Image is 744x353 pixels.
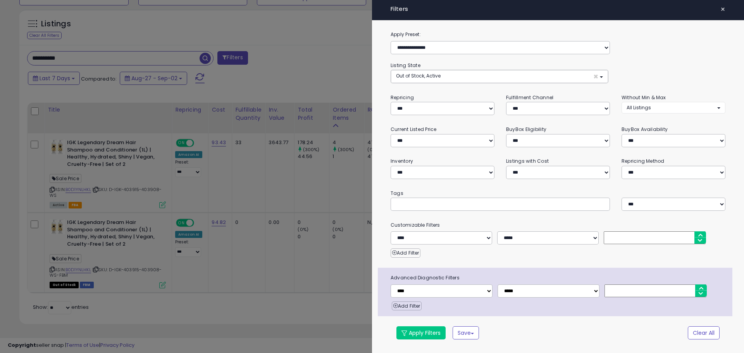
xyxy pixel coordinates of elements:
span: Out of Stock, Active [396,72,441,79]
small: Tags [385,189,731,198]
small: BuyBox Availability [622,126,668,133]
span: × [593,72,598,81]
small: BuyBox Eligibility [506,126,546,133]
button: Add Filter [391,248,420,258]
small: Without Min & Max [622,94,666,101]
small: Repricing Method [622,158,665,164]
button: Out of Stock, Active × [391,70,608,83]
small: Listings with Cost [506,158,549,164]
span: × [720,4,725,15]
small: Customizable Filters [385,221,731,229]
small: Repricing [391,94,414,101]
button: × [717,4,728,15]
button: Clear All [688,326,720,339]
span: Advanced Diagnostic Filters [385,274,732,282]
button: All Listings [622,102,725,113]
h4: Filters [391,6,725,12]
button: Apply Filters [396,326,446,339]
button: Add Filter [392,301,422,311]
label: Apply Preset: [385,30,731,39]
button: Save [453,326,479,339]
span: All Listings [627,104,651,111]
small: Current Listed Price [391,126,436,133]
small: Listing State [391,62,420,69]
small: Inventory [391,158,413,164]
small: Fulfillment Channel [506,94,553,101]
